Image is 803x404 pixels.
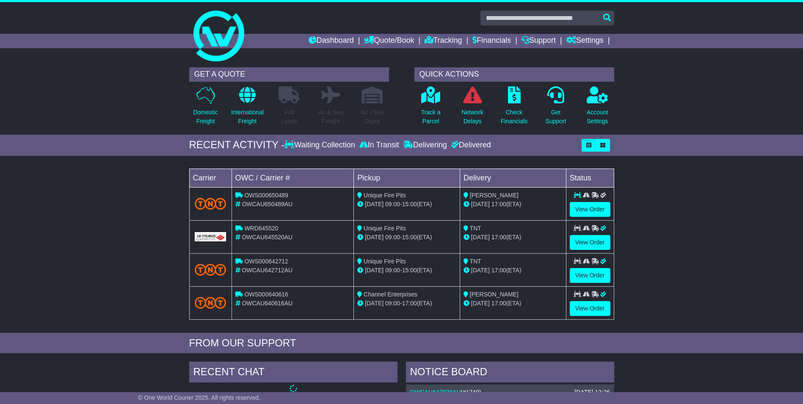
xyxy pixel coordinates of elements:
[586,86,609,130] a: AccountSettings
[189,362,397,385] div: RECENT CHAT
[406,362,614,385] div: NOTICE BOARD
[414,67,614,82] div: QUICK ACTIONS
[402,300,417,307] span: 17:00
[522,34,556,48] a: Support
[500,86,528,130] a: CheckFinancials
[232,169,354,187] td: OWC / Carrier #
[357,233,456,242] div: - (ETA)
[472,34,511,48] a: Financials
[471,201,490,208] span: [DATE]
[231,86,264,130] a: InternationalFreight
[357,266,456,275] div: - (ETA)
[566,34,604,48] a: Settings
[574,389,610,396] div: [DATE] 12:26
[365,201,384,208] span: [DATE]
[364,225,406,232] span: Unique Fire Pits
[421,86,441,130] a: Track aParcel
[365,267,384,274] span: [DATE]
[470,225,481,232] span: TNT
[570,301,610,316] a: View Order
[365,234,384,241] span: [DATE]
[195,198,226,209] img: TNT_Domestic.png
[470,258,481,265] span: TNT
[401,141,449,150] div: Delivering
[402,234,417,241] span: 15:00
[464,299,563,308] div: (ETA)
[491,267,506,274] span: 17:00
[464,233,563,242] div: (ETA)
[354,169,460,187] td: Pickup
[193,86,218,130] a: DomesticFreight
[309,34,354,48] a: Dashboard
[244,192,288,199] span: OWS000650489
[461,86,483,130] a: NetworkDelays
[545,86,566,130] a: GetSupport
[410,389,461,396] a: OWCAU647929AU
[491,234,506,241] span: 17:00
[361,108,384,126] p: Air / Sea Depot
[570,268,610,283] a: View Order
[587,108,608,126] p: Account Settings
[425,34,462,48] a: Tracking
[491,300,506,307] span: 17:00
[385,267,400,274] span: 09:00
[244,258,288,265] span: OWS000642712
[242,300,293,307] span: OWCAU640616AU
[463,389,479,396] span: #1749
[365,300,384,307] span: [DATE]
[284,141,357,150] div: Waiting Collection
[193,108,218,126] p: Domestic Freight
[242,234,293,241] span: OWCAU645520AU
[471,267,490,274] span: [DATE]
[195,264,226,275] img: TNT_Domestic.png
[385,234,400,241] span: 09:00
[570,202,610,217] a: View Order
[501,108,527,126] p: Check Financials
[189,337,614,349] div: FROM OUR SUPPORT
[464,266,563,275] div: (ETA)
[189,67,389,82] div: GET A QUOTE
[491,201,506,208] span: 17:00
[471,300,490,307] span: [DATE]
[421,108,441,126] p: Track a Parcel
[402,201,417,208] span: 15:00
[402,267,417,274] span: 15:00
[566,169,614,187] td: Status
[364,258,406,265] span: Unique Fire Pits
[195,297,226,308] img: TNT_Domestic.png
[449,141,491,150] div: Delivered
[460,169,566,187] td: Delivery
[242,267,293,274] span: OWCAU642712AU
[461,108,483,126] p: Network Delays
[138,394,260,401] span: © One World Courier 2025. All rights reserved.
[318,108,343,126] p: Air & Sea Freight
[357,200,456,209] div: - (ETA)
[470,291,519,298] span: [PERSON_NAME]
[471,234,490,241] span: [DATE]
[189,169,232,187] td: Carrier
[364,34,414,48] a: Quote/Book
[545,108,566,126] p: Get Support
[357,299,456,308] div: - (ETA)
[242,201,293,208] span: OWCAU650489AU
[244,225,278,232] span: WRD645520
[385,300,400,307] span: 09:00
[189,139,285,151] div: RECENT ACTIVITY -
[410,389,610,396] div: ( )
[231,108,264,126] p: International Freight
[195,232,226,241] img: GetCarrierServiceLogo
[364,192,406,199] span: Unique Fire Pits
[244,291,288,298] span: OWS000640616
[570,235,610,250] a: View Order
[385,201,400,208] span: 09:00
[357,141,401,150] div: In Transit
[364,291,417,298] span: Channel Enterprises
[470,192,519,199] span: [PERSON_NAME]
[279,108,300,126] p: Full Loads
[464,200,563,209] div: (ETA)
